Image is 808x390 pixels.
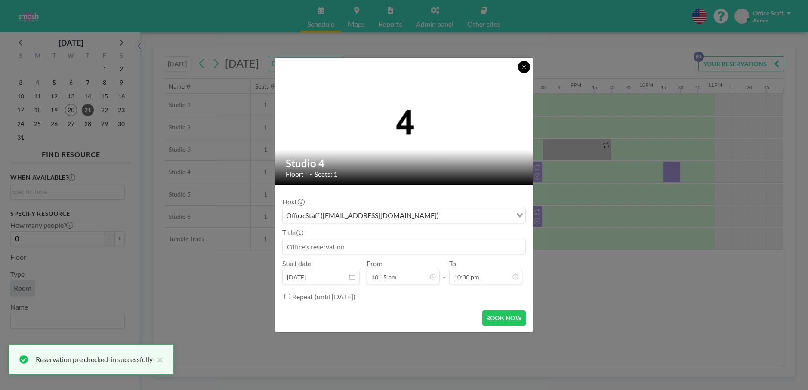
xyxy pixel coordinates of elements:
label: Start date [282,259,311,268]
label: Host [282,197,304,206]
label: Repeat (until [DATE]) [292,292,355,301]
input: Office's reservation [283,239,525,254]
button: close [153,354,163,365]
span: Seats: 1 [315,170,337,178]
button: BOOK NOW [482,310,526,326]
input: Search for option [441,210,511,221]
span: • [309,171,312,178]
h2: Studio 4 [286,157,523,170]
span: Floor: - [286,170,307,178]
label: To [449,259,456,268]
label: From [367,259,382,268]
div: Search for option [283,208,525,223]
label: Title [282,228,302,237]
span: - [443,262,446,281]
div: Reservation pre checked-in successfully [36,354,153,365]
span: Office Staff ([EMAIL_ADDRESS][DOMAIN_NAME]) [284,210,441,221]
img: 537.png [275,101,534,142]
